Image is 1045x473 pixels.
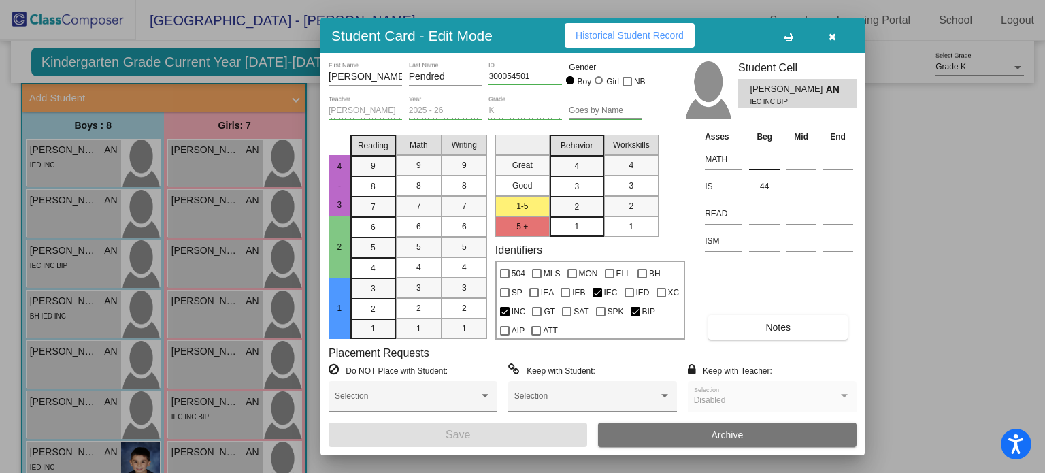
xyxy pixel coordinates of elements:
[604,284,618,301] span: IEC
[333,242,346,252] span: 2
[574,201,579,213] span: 2
[543,323,558,339] span: ATT
[569,61,642,74] mat-label: Gender
[565,23,695,48] button: Historical Student Record
[488,106,562,116] input: grade
[416,261,421,274] span: 4
[416,241,421,253] span: 5
[750,82,825,97] span: [PERSON_NAME]
[598,423,857,447] button: Archive
[642,304,655,320] span: BIP
[462,241,467,253] span: 5
[416,180,421,192] span: 8
[574,160,579,172] span: 4
[826,82,845,97] span: AN
[462,323,467,335] span: 1
[705,176,742,197] input: assessment
[688,363,772,377] label: = Keep with Teacher:
[329,363,448,377] label: = Do NOT Place with Student:
[371,160,376,172] span: 9
[329,346,429,359] label: Placement Requests
[750,97,816,107] span: IEC INC BIP
[608,304,624,320] span: SPK
[371,201,376,213] span: 7
[462,180,467,192] span: 8
[668,284,680,301] span: XC
[358,140,388,152] span: Reading
[512,304,526,320] span: INC
[712,429,744,440] span: Archive
[613,139,650,151] span: Workskills
[452,139,477,151] span: Writing
[746,129,783,144] th: Beg
[576,30,684,41] span: Historical Student Record
[561,140,593,152] span: Behavior
[371,242,376,254] span: 5
[701,129,746,144] th: Asses
[331,27,493,44] h3: Student Card - Edit Mode
[488,72,562,82] input: Enter ID
[765,322,791,333] span: Notes
[333,304,346,313] span: 1
[508,363,595,377] label: = Keep with Student:
[574,221,579,233] span: 1
[410,139,428,151] span: Math
[616,265,631,282] span: ELL
[606,76,619,88] div: Girl
[416,282,421,294] span: 3
[329,106,402,116] input: teacher
[462,302,467,314] span: 2
[371,221,376,233] span: 6
[462,282,467,294] span: 3
[636,284,650,301] span: IED
[819,129,857,144] th: End
[634,74,646,90] span: NB
[649,265,661,282] span: BH
[705,203,742,224] input: assessment
[705,149,742,169] input: assessment
[512,323,525,339] span: AIP
[544,304,555,320] span: GT
[574,180,579,193] span: 3
[512,284,522,301] span: SP
[416,323,421,335] span: 1
[462,200,467,212] span: 7
[409,106,482,116] input: year
[629,159,633,172] span: 4
[371,262,376,274] span: 4
[708,315,848,340] button: Notes
[416,302,421,314] span: 2
[416,200,421,212] span: 7
[629,200,633,212] span: 2
[329,423,587,447] button: Save
[371,323,376,335] span: 1
[544,265,561,282] span: MLS
[333,162,346,210] span: 4 - 3
[495,244,542,257] label: Identifiers
[416,221,421,233] span: 6
[462,261,467,274] span: 4
[371,282,376,295] span: 3
[541,284,554,301] span: IEA
[705,231,742,251] input: assessment
[629,180,633,192] span: 3
[579,265,598,282] span: MON
[512,265,525,282] span: 504
[446,429,470,440] span: Save
[569,106,642,116] input: goes by name
[694,395,726,405] span: Disabled
[629,221,633,233] span: 1
[371,303,376,315] span: 2
[783,129,819,144] th: Mid
[462,221,467,233] span: 6
[738,61,857,74] h3: Student Cell
[416,159,421,172] span: 9
[462,159,467,172] span: 9
[572,284,585,301] span: IEB
[577,76,592,88] div: Boy
[371,180,376,193] span: 8
[574,304,588,320] span: SAT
